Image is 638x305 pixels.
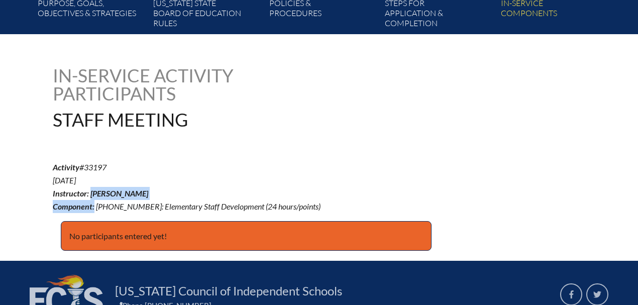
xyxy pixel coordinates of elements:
[53,66,255,103] h1: In-service Activity Participants
[53,161,406,213] p: #33197
[111,283,346,299] a: [US_STATE] Council of Independent Schools
[96,201,264,211] span: [PHONE_NUMBER]: Elementary Staff Development
[90,188,148,198] span: [PERSON_NAME]
[266,201,321,211] span: (24 hours/points)
[53,201,94,211] b: Component:
[61,221,432,251] p: No participants entered yet!
[53,111,383,129] h1: Staff Meeting
[53,188,89,198] b: Instructor:
[53,162,79,172] b: Activity
[53,175,76,185] span: [DATE]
